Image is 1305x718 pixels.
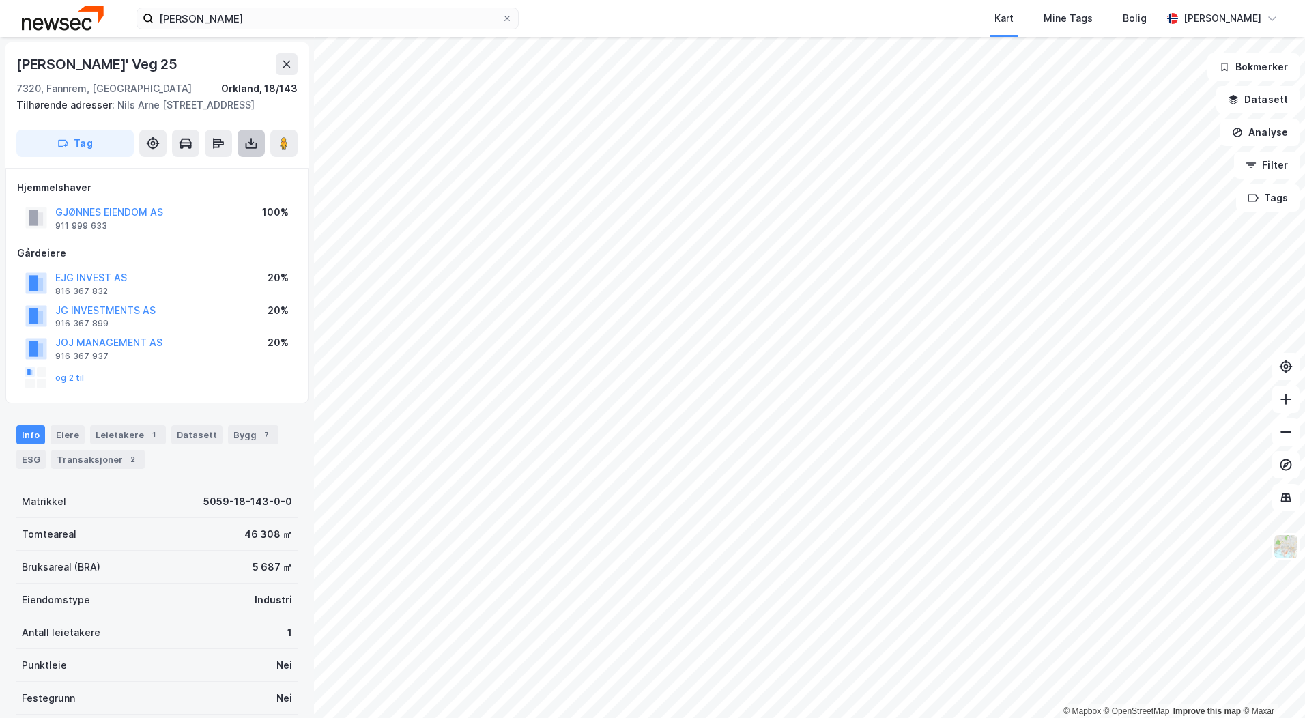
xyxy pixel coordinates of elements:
[16,97,287,113] div: Nils Arne [STREET_ADDRESS]
[22,624,100,641] div: Antall leietakere
[16,425,45,444] div: Info
[90,425,166,444] div: Leietakere
[22,657,67,674] div: Punktleie
[55,351,109,362] div: 916 367 937
[16,81,192,97] div: 7320, Fannrem, [GEOGRAPHIC_DATA]
[17,245,297,261] div: Gårdeiere
[171,425,223,444] div: Datasett
[55,220,107,231] div: 911 999 633
[268,270,289,286] div: 20%
[268,302,289,319] div: 20%
[126,453,139,466] div: 2
[1207,53,1300,81] button: Bokmerker
[1237,652,1305,718] div: Kontrollprogram for chat
[1236,184,1300,212] button: Tags
[276,690,292,706] div: Nei
[228,425,278,444] div: Bygg
[203,493,292,510] div: 5059-18-143-0-0
[51,425,85,444] div: Eiere
[1173,706,1241,716] a: Improve this map
[253,559,292,575] div: 5 687 ㎡
[16,450,46,469] div: ESG
[276,657,292,674] div: Nei
[259,428,273,442] div: 7
[22,690,75,706] div: Festegrunn
[1123,10,1147,27] div: Bolig
[1063,706,1101,716] a: Mapbox
[1237,652,1305,718] iframe: Chat Widget
[16,53,180,75] div: [PERSON_NAME]' Veg 25
[1184,10,1261,27] div: [PERSON_NAME]
[1216,86,1300,113] button: Datasett
[255,592,292,608] div: Industri
[1104,706,1170,716] a: OpenStreetMap
[22,559,100,575] div: Bruksareal (BRA)
[1273,534,1299,560] img: Z
[268,334,289,351] div: 20%
[55,318,109,329] div: 916 367 899
[17,179,297,196] div: Hjemmelshaver
[262,204,289,220] div: 100%
[55,286,108,297] div: 816 367 832
[994,10,1014,27] div: Kart
[51,450,145,469] div: Transaksjoner
[1044,10,1093,27] div: Mine Tags
[244,526,292,543] div: 46 308 ㎡
[16,99,117,111] span: Tilhørende adresser:
[147,428,160,442] div: 1
[154,8,502,29] input: Søk på adresse, matrikkel, gårdeiere, leietakere eller personer
[1220,119,1300,146] button: Analyse
[1234,152,1300,179] button: Filter
[287,624,292,641] div: 1
[22,6,104,30] img: newsec-logo.f6e21ccffca1b3a03d2d.png
[16,130,134,157] button: Tag
[22,592,90,608] div: Eiendomstype
[22,493,66,510] div: Matrikkel
[22,526,76,543] div: Tomteareal
[221,81,298,97] div: Orkland, 18/143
